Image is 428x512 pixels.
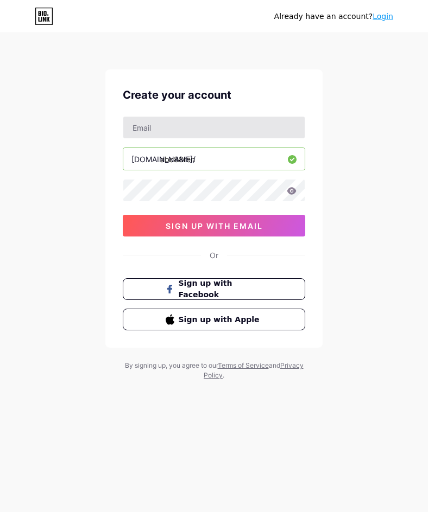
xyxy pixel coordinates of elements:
[123,278,305,300] button: Sign up with Facebook
[123,148,305,170] input: username
[274,11,393,22] div: Already have an account?
[123,117,305,138] input: Email
[179,278,263,300] span: Sign up with Facebook
[166,221,263,231] span: sign up with email
[123,87,305,103] div: Create your account
[131,153,196,165] div: [DOMAIN_NAME]/
[122,361,306,380] div: By signing up, you agree to our and .
[179,314,263,325] span: Sign up with Apple
[123,215,305,236] button: sign up with email
[210,249,218,261] div: Or
[123,309,305,330] button: Sign up with Apple
[218,361,269,369] a: Terms of Service
[373,12,393,21] a: Login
